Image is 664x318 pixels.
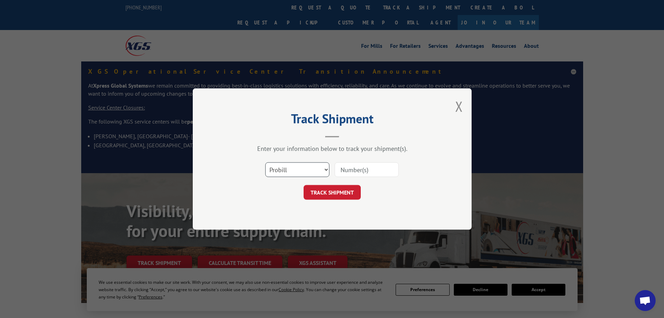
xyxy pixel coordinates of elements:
[304,185,361,200] button: TRACK SHIPMENT
[455,97,463,116] button: Close modal
[228,145,437,153] div: Enter your information below to track your shipment(s).
[635,290,656,311] a: Open chat
[228,114,437,127] h2: Track Shipment
[335,162,399,177] input: Number(s)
